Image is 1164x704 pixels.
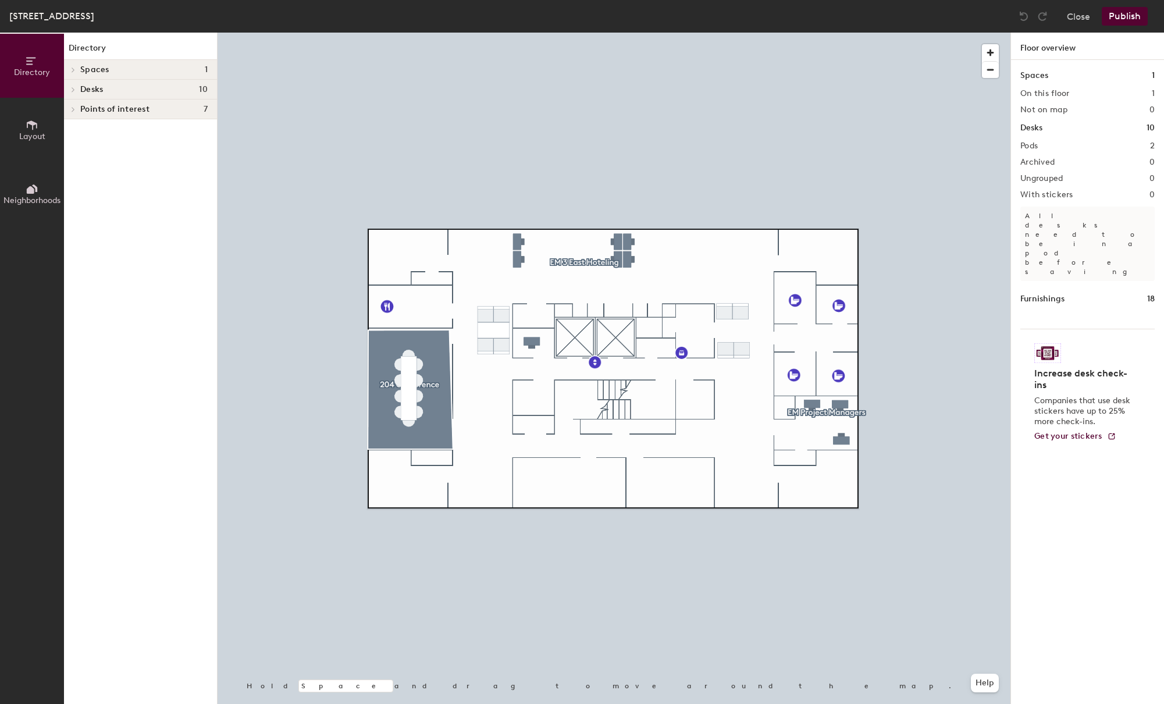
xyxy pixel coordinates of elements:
[1034,396,1134,427] p: Companies that use desk stickers have up to 25% more check-ins.
[1020,190,1073,200] h2: With stickers
[1147,293,1155,305] h1: 18
[1034,432,1116,442] a: Get your stickers
[1011,33,1164,60] h1: Floor overview
[1147,122,1155,134] h1: 10
[1037,10,1048,22] img: Redo
[1020,293,1065,305] h1: Furnishings
[80,85,103,94] span: Desks
[1018,10,1030,22] img: Undo
[80,105,149,114] span: Points of interest
[1149,105,1155,115] h2: 0
[1102,7,1148,26] button: Publish
[1020,122,1042,134] h1: Desks
[1020,174,1063,183] h2: Ungrouped
[1020,89,1070,98] h2: On this floor
[1034,343,1061,363] img: Sticker logo
[1020,158,1055,167] h2: Archived
[3,195,60,205] span: Neighborhoods
[9,9,94,23] div: [STREET_ADDRESS]
[199,85,208,94] span: 10
[14,67,50,77] span: Directory
[1020,69,1048,82] h1: Spaces
[1150,141,1155,151] h2: 2
[971,674,999,692] button: Help
[204,105,208,114] span: 7
[1034,368,1134,391] h4: Increase desk check-ins
[1020,141,1038,151] h2: Pods
[1152,89,1155,98] h2: 1
[1034,431,1102,441] span: Get your stickers
[1020,207,1155,281] p: All desks need to be in a pod before saving
[64,42,217,60] h1: Directory
[1149,174,1155,183] h2: 0
[1020,105,1067,115] h2: Not on map
[205,65,208,74] span: 1
[19,131,45,141] span: Layout
[80,65,109,74] span: Spaces
[1067,7,1090,26] button: Close
[1149,158,1155,167] h2: 0
[1152,69,1155,82] h1: 1
[1149,190,1155,200] h2: 0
